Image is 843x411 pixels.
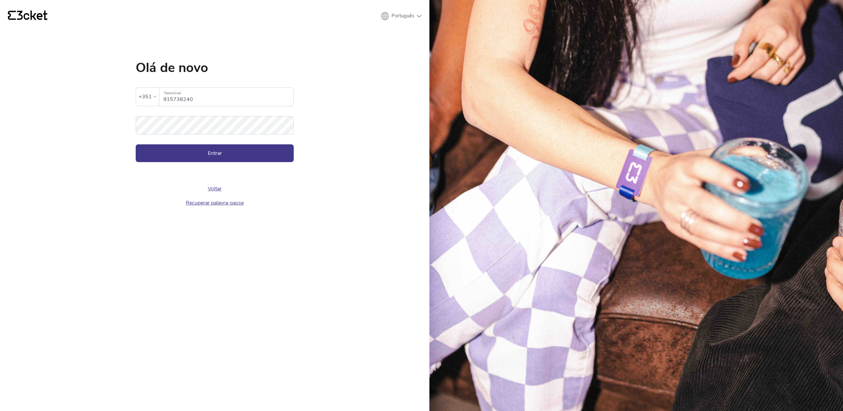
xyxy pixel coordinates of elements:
[208,185,222,192] a: Voltar
[163,88,293,106] input: Telemóvel
[8,11,47,22] a: {' '}
[186,199,244,206] a: Recuperar palavra-passe
[139,92,152,102] div: +351
[8,11,16,20] g: {' '}
[136,144,294,162] button: Entrar
[136,116,294,127] label: Palavra-passe
[136,61,294,74] h1: Olá de novo
[159,88,293,99] label: Telemóvel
